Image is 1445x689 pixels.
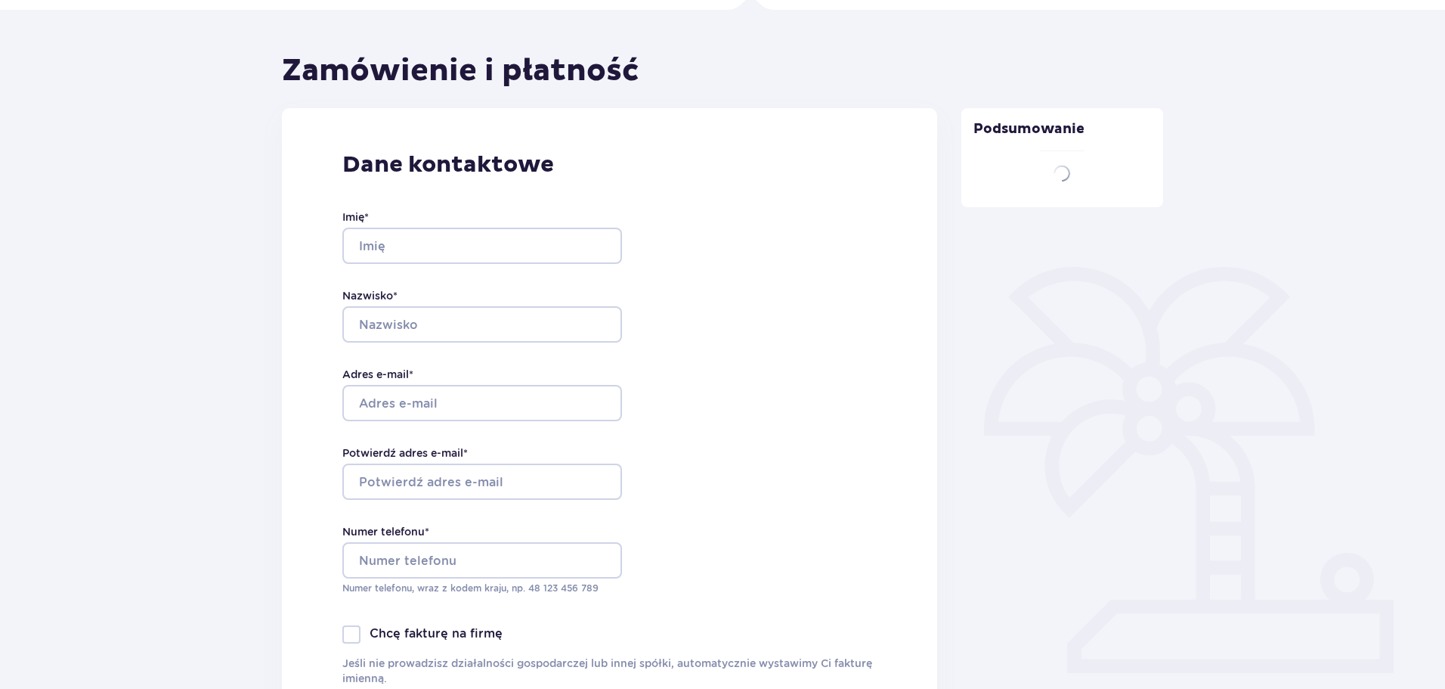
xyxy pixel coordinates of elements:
[342,385,622,421] input: Adres e-mail
[342,151,877,179] p: Dane kontaktowe
[282,52,639,90] h1: Zamówienie i płatność
[342,445,468,461] label: Potwierdź adres e-mail *
[1048,160,1076,188] img: loader
[342,464,622,500] input: Potwierdź adres e-mail
[342,306,622,343] input: Nazwisko
[342,542,622,579] input: Numer telefonu
[342,288,398,303] label: Nazwisko *
[342,582,622,595] p: Numer telefonu, wraz z kodem kraju, np. 48 ​123 ​456 ​789
[961,120,1164,151] p: Podsumowanie
[342,524,429,539] label: Numer telefonu *
[342,228,622,264] input: Imię
[342,367,413,382] label: Adres e-mail *
[370,625,503,642] p: Chcę fakturę na firmę
[342,209,369,225] label: Imię *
